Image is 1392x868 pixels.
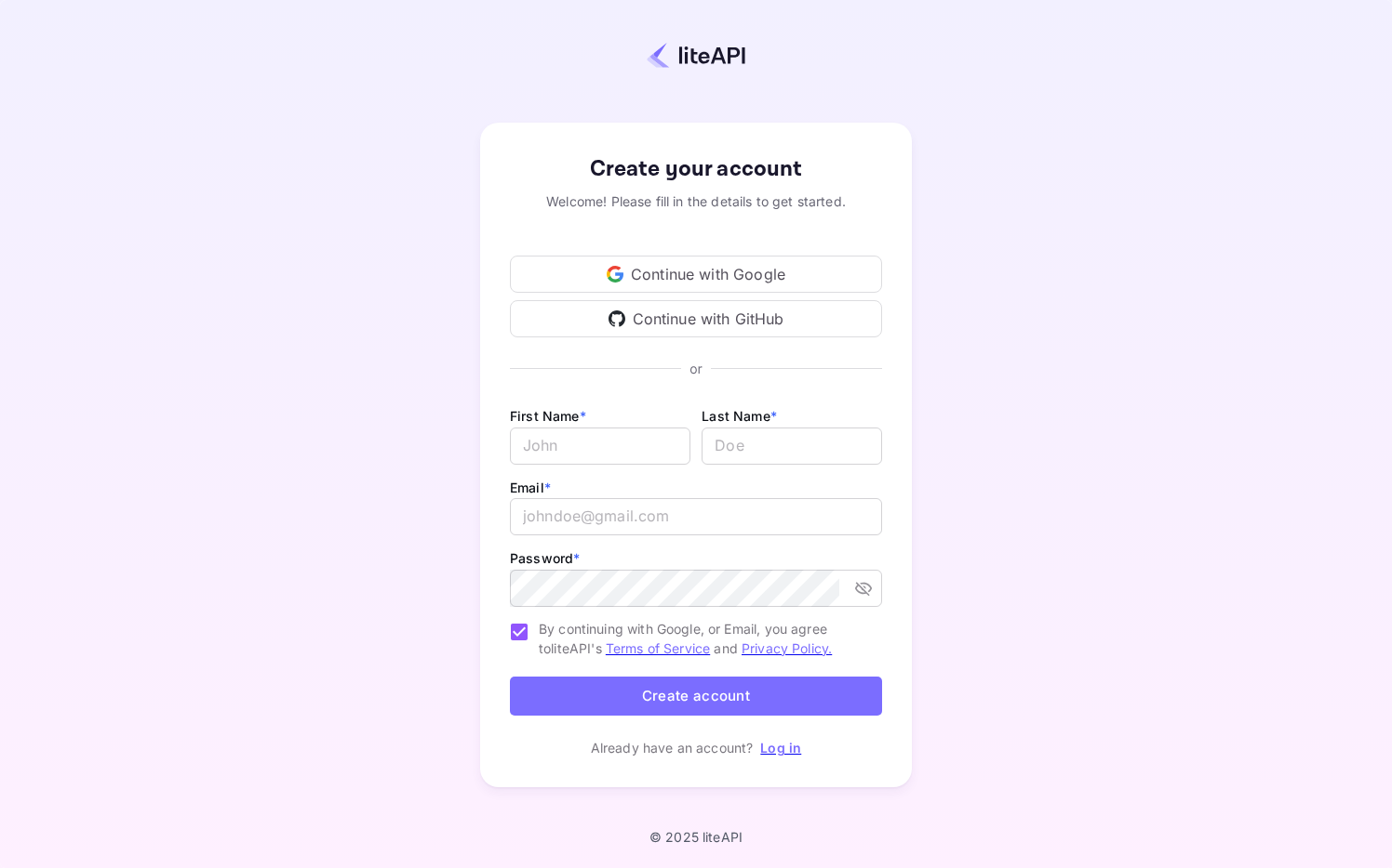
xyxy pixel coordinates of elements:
[510,152,882,186] div: Create your account
[742,640,832,656] a: Privacy Policy.
[591,738,754,757] p: Already have an account?
[539,619,867,658] span: By continuing with Google, or Email, you agree to liteAPI's and
[760,740,801,756] a: Log in
[702,408,777,424] label: Last Name
[847,572,880,605] button: toggle password visibility
[510,427,690,465] input: John
[510,498,882,535] input: johndoe@gmail.com
[649,829,743,845] p: © 2025 liteAPI
[510,480,551,495] label: Email
[510,408,586,424] label: First Name
[510,300,882,337] div: Continue with GitHub
[606,640,710,656] a: Terms of Service
[510,191,882,211] div: Welcome! Please fill in the details to get started.
[510,550,580,566] label: Password
[702,427,882,465] input: Doe
[647,42,745,69] img: liteapi
[510,677,882,717] button: Create account
[510,256,882,293] div: Continue with Google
